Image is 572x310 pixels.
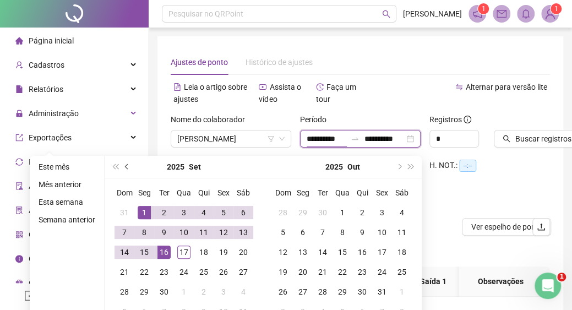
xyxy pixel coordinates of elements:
[382,10,390,18] span: search
[313,242,333,262] td: 2025-10-14
[118,265,131,279] div: 21
[214,203,233,222] td: 2025-09-05
[268,135,274,142] span: filter
[118,285,131,298] div: 28
[177,285,190,298] div: 1
[197,246,210,259] div: 18
[167,156,184,178] button: year panel
[29,61,64,69] span: Cadastros
[194,262,214,282] td: 2025-09-25
[217,206,230,219] div: 5
[157,246,171,259] div: 16
[472,9,482,19] span: notification
[233,242,253,262] td: 2025-09-20
[537,222,546,231] span: upload
[154,183,174,203] th: Ter
[15,110,23,117] span: lock
[333,183,352,203] th: Qua
[34,195,100,209] li: Esta semana
[134,242,154,262] td: 2025-09-15
[177,246,190,259] div: 17
[174,203,194,222] td: 2025-09-03
[237,285,250,298] div: 4
[174,242,194,262] td: 2025-09-17
[174,282,194,302] td: 2025-10-01
[29,109,79,118] span: Administração
[395,226,408,239] div: 11
[351,134,359,143] span: to
[372,282,392,302] td: 2025-10-31
[197,285,210,298] div: 2
[375,265,389,279] div: 24
[276,246,290,259] div: 12
[515,133,571,145] span: Buscar registros
[336,226,349,239] div: 8
[174,183,194,203] th: Qua
[313,222,333,242] td: 2025-10-07
[121,156,133,178] button: prev-year
[118,226,131,239] div: 7
[459,267,542,297] th: Observações
[34,213,100,226] li: Semana anterior
[273,183,293,203] th: Dom
[352,222,372,242] td: 2025-10-09
[375,226,389,239] div: 10
[316,265,329,279] div: 21
[29,85,63,94] span: Relatórios
[237,206,250,219] div: 6
[375,285,389,298] div: 31
[154,242,174,262] td: 2025-09-16
[157,285,171,298] div: 30
[276,265,290,279] div: 19
[15,231,23,238] span: qrcode
[395,265,408,279] div: 25
[197,206,210,219] div: 4
[233,262,253,282] td: 2025-09-27
[542,6,558,22] img: 91916
[429,159,501,172] div: H. NOT.:
[233,203,253,222] td: 2025-09-06
[296,206,309,219] div: 29
[392,282,412,302] td: 2025-11-01
[392,222,412,242] td: 2025-10-11
[134,282,154,302] td: 2025-09-29
[296,226,309,239] div: 6
[276,285,290,298] div: 26
[29,279,101,287] span: Clube QR - Beneficios
[189,156,201,178] button: month panel
[157,265,171,279] div: 23
[293,222,313,242] td: 2025-10-06
[478,3,489,14] sup: 1
[115,242,134,262] td: 2025-09-14
[279,135,285,142] span: down
[429,113,471,126] span: Registros
[24,290,35,301] span: facebook
[29,182,74,191] span: Aceite de uso
[214,242,233,262] td: 2025-09-19
[177,265,190,279] div: 24
[293,242,313,262] td: 2025-10-13
[217,246,230,259] div: 19
[246,58,313,67] span: Histórico de ajustes
[138,285,151,298] div: 29
[468,275,533,287] span: Observações
[464,116,471,123] span: info-circle
[351,134,359,143] span: swap-right
[214,262,233,282] td: 2025-09-26
[197,226,210,239] div: 11
[174,262,194,282] td: 2025-09-24
[115,183,134,203] th: Dom
[347,156,360,178] button: month panel
[333,242,352,262] td: 2025-10-15
[194,203,214,222] td: 2025-09-04
[15,85,23,93] span: file
[194,183,214,203] th: Qui
[15,61,23,69] span: user-add
[392,242,412,262] td: 2025-10-18
[356,285,369,298] div: 30
[293,282,313,302] td: 2025-10-27
[154,203,174,222] td: 2025-09-02
[395,206,408,219] div: 4
[273,203,293,222] td: 2025-09-28
[333,203,352,222] td: 2025-10-01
